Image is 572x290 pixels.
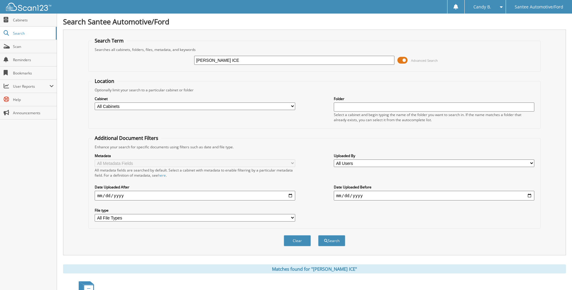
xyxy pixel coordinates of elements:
[95,96,295,101] label: Cabinet
[92,78,117,84] legend: Location
[95,191,295,200] input: start
[334,184,534,190] label: Date Uploaded Before
[334,153,534,158] label: Uploaded By
[92,87,537,93] div: Optionally limit your search to a particular cabinet or folder
[95,184,295,190] label: Date Uploaded After
[63,264,566,273] div: Matches found for "[PERSON_NAME] ICE"
[158,173,166,178] a: here
[92,144,537,150] div: Enhance your search for specific documents using filters such as date and file type.
[13,31,53,36] span: Search
[411,58,438,63] span: Advanced Search
[473,5,491,9] span: Candy B.
[334,112,534,122] div: Select a cabinet and begin typing the name of the folder you want to search in. If the name match...
[13,97,54,102] span: Help
[92,135,161,141] legend: Additional Document Filters
[318,235,345,246] button: Search
[13,57,54,62] span: Reminders
[13,84,49,89] span: User Reports
[13,71,54,76] span: Bookmarks
[95,208,295,213] label: File type
[92,47,537,52] div: Searches all cabinets, folders, files, metadata, and keywords
[334,191,534,200] input: end
[95,168,295,178] div: All metadata fields are searched by default. Select a cabinet with metadata to enable filtering b...
[63,17,566,27] h1: Search Santee Automotive/Ford
[284,235,311,246] button: Clear
[92,37,127,44] legend: Search Term
[334,96,534,101] label: Folder
[95,153,295,158] label: Metadata
[515,5,563,9] span: Santee Automotive/Ford
[13,44,54,49] span: Scan
[13,110,54,115] span: Announcements
[6,3,51,11] img: scan123-logo-white.svg
[13,17,54,23] span: Cabinets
